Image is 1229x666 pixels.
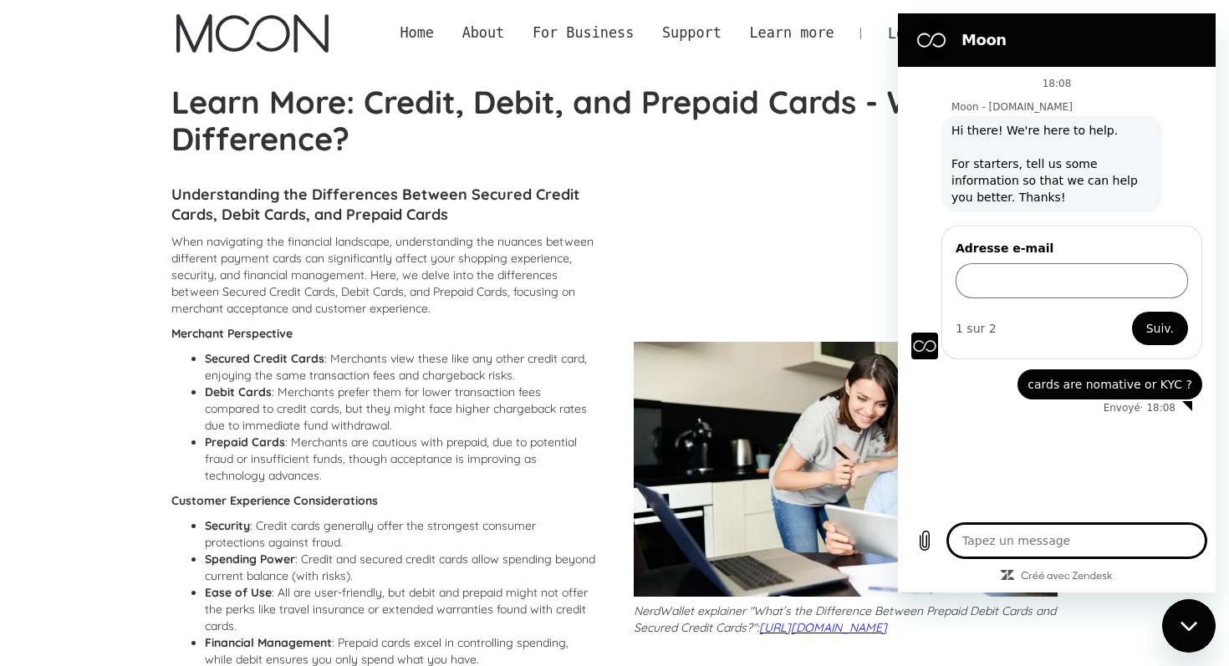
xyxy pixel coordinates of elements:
[205,584,596,634] li: : All are user-friendly, but debit and prepaid might not offer the perks like travel insurance or...
[749,23,834,43] div: Learn more
[205,384,596,434] li: : Merchants prefer them for lower transaction fees compared to credit cards, but they might face ...
[171,82,1050,159] strong: Learn More: Credit, Debit, and Prepaid Cards - What's the Difference?
[386,23,448,43] a: Home
[171,326,293,341] strong: Merchant Perspective
[205,518,250,533] strong: Security
[171,233,596,317] p: When navigating the financial landscape, understanding the nuances between different payment card...
[205,635,332,650] strong: Financial Management
[448,23,518,43] div: About
[898,13,1216,592] iframe: Fenêtre de messagerie
[205,435,285,450] strong: Prepaid Cards
[205,434,596,484] li: : Merchants are cautious with prepaid, due to potential fraud or insufficient funds, though accep...
[205,552,295,567] strong: Spending Power
[205,350,596,384] li: : Merchants view these like any other credit card, enjoying the same transaction fees and chargeb...
[171,185,579,224] strong: Understanding the Differences Between Secured Credit Cards, Debit Cards, and Prepaid Cards
[176,14,328,53] img: Moon Logo
[648,23,735,43] div: Support
[205,551,596,584] li: : Credit and secured credit cards allow spending beyond current balance (with risks).
[533,23,634,43] div: For Business
[176,14,328,53] a: home
[518,23,648,43] div: For Business
[171,493,378,508] strong: Customer Experience Considerations
[205,517,596,551] li: : Credit cards generally offer the strongest consumer protections against fraud.
[205,585,272,600] strong: Ease of Use
[1162,599,1216,653] iframe: Bouton de lancement de la fenêtre de messagerie, conversation en cours
[874,15,952,52] a: Log In
[462,23,505,43] div: About
[662,23,722,43] div: Support
[205,384,272,399] strong: Debit Cards
[634,602,1058,636] p: NerdWallet explainer "What’s the Difference Between Prepaid Debit Cards and Secured Credit Cards?":
[205,351,324,366] strong: Secured Credit Cards
[759,620,887,635] a: [URL][DOMAIN_NAME]
[736,23,849,43] div: Learn more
